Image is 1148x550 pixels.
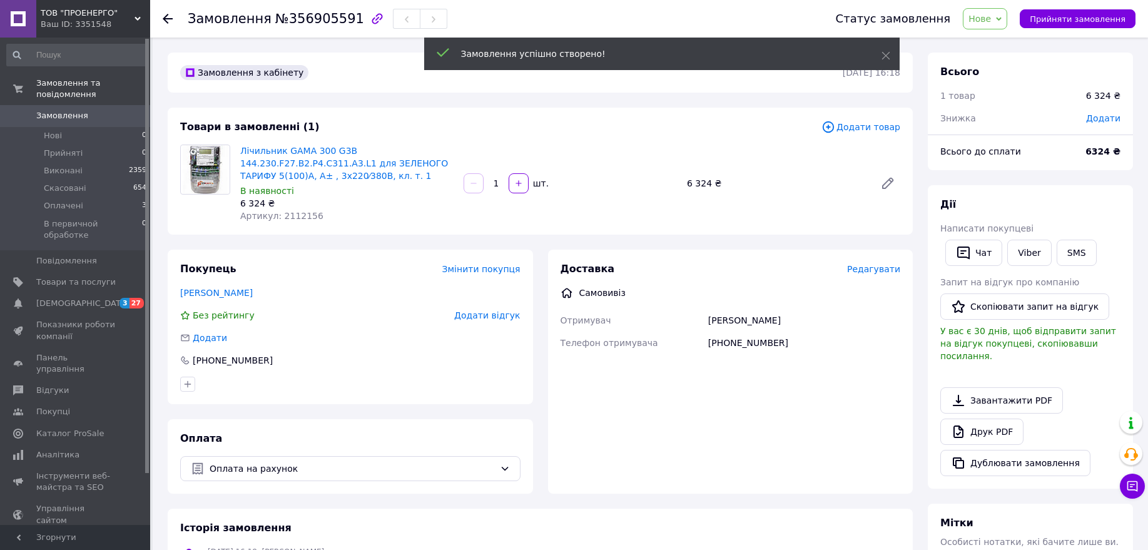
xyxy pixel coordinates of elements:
[36,471,116,493] span: Інструменти веб-майстра та SEO
[1085,146,1120,156] b: 6324 ₴
[44,218,142,241] span: В первичной обработке
[44,130,62,141] span: Нові
[44,165,83,176] span: Виконані
[836,13,951,25] div: Статус замовлення
[240,186,294,196] span: В наявності
[682,175,870,192] div: 6 324 ₴
[275,11,364,26] span: №356905591
[530,177,550,190] div: шт.
[240,146,448,181] a: Лічильник GAMA 300 G3B 144.230.F27.B2.P4.C311.A3.L1 для ЗЕЛЕНОГО ТАРИФУ 5(100)А, А± , 3x220⁄380В,...
[940,277,1079,287] span: Запит на відгук про компанію
[240,211,323,221] span: Артикул: 2112156
[44,183,86,194] span: Скасовані
[6,44,148,66] input: Пошук
[940,517,973,529] span: Мітки
[36,428,104,439] span: Каталог ProSale
[875,171,900,196] a: Редагувати
[36,255,97,267] span: Повідомлення
[561,263,615,275] span: Доставка
[706,332,903,354] div: [PHONE_NUMBER]
[44,200,83,211] span: Оплачені
[191,354,274,367] div: [PHONE_NUMBER]
[180,522,292,534] span: Історія замовлення
[36,78,150,100] span: Замовлення та повідомлення
[193,310,255,320] span: Без рейтингу
[821,120,900,134] span: Додати товар
[940,419,1024,445] a: Друк PDF
[142,148,146,159] span: 0
[240,197,454,210] div: 6 324 ₴
[1086,113,1120,123] span: Додати
[940,326,1116,361] span: У вас є 30 днів, щоб відправити запит на відгук покупцеві, скопіювавши посилання.
[561,315,611,325] span: Отримувач
[36,298,129,309] span: [DEMOGRAPHIC_DATA]
[940,198,956,210] span: Дії
[193,333,227,343] span: Додати
[945,240,1002,266] button: Чат
[1057,240,1097,266] button: SMS
[940,113,976,123] span: Знижка
[36,449,79,461] span: Аналітика
[130,298,144,308] span: 27
[940,387,1063,414] a: Завантажити PDF
[129,165,146,176] span: 2359
[940,223,1034,233] span: Написати покупцеві
[119,298,130,308] span: 3
[36,503,116,526] span: Управління сайтом
[44,148,83,159] span: Прийняті
[1086,89,1120,102] div: 6 324 ₴
[461,48,850,60] div: Замовлення успішно створено!
[36,319,116,342] span: Показники роботи компанії
[180,288,253,298] a: [PERSON_NAME]
[180,121,320,133] span: Товари в замовленні (1)
[1030,14,1125,24] span: Прийняти замовлення
[1020,9,1135,28] button: Прийняти замовлення
[36,277,116,288] span: Товари та послуги
[940,293,1109,320] button: Скопіювати запит на відгук
[576,287,629,299] div: Самовивіз
[180,432,222,444] span: Оплата
[142,130,146,141] span: 0
[1007,240,1051,266] a: Viber
[188,11,272,26] span: Замовлення
[41,19,150,30] div: Ваш ID: 3351548
[36,110,88,121] span: Замовлення
[36,352,116,375] span: Панель управління
[163,13,173,25] div: Повернутися назад
[454,310,520,320] span: Додати відгук
[968,14,991,24] span: Нове
[1120,474,1145,499] button: Чат з покупцем
[847,264,900,274] span: Редагувати
[940,450,1090,476] button: Дублювати замовлення
[180,263,236,275] span: Покупець
[210,462,495,476] span: Оплата на рахунок
[36,406,70,417] span: Покупці
[183,145,228,194] img: Лічильник GAMA 300 G3B 144.230.F27.B2.P4.C311.A3.L1 для ЗЕЛЕНОГО ТАРИФУ 5(100)А, А± , 3x220⁄380В,...
[561,338,658,348] span: Телефон отримувача
[36,385,69,396] span: Відгуки
[940,66,979,78] span: Всього
[442,264,521,274] span: Змінити покупця
[940,91,975,101] span: 1 товар
[940,146,1021,156] span: Всього до сплати
[706,309,903,332] div: [PERSON_NAME]
[142,200,146,211] span: 3
[142,218,146,241] span: 0
[133,183,146,194] span: 654
[180,65,308,80] div: Замовлення з кабінету
[41,8,135,19] span: ТОВ "ПРОЕНЕРГО"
